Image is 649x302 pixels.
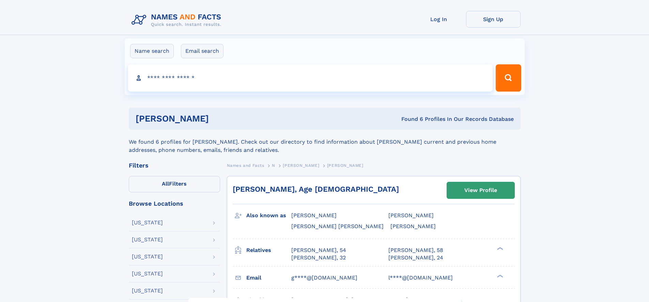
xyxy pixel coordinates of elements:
[272,163,275,168] span: N
[132,271,163,276] div: [US_STATE]
[283,163,319,168] span: [PERSON_NAME]
[136,114,305,123] h1: [PERSON_NAME]
[130,44,174,58] label: Name search
[466,11,521,28] a: Sign Up
[390,223,436,229] span: [PERSON_NAME]
[305,115,514,123] div: Found 6 Profiles In Our Records Database
[129,130,521,154] div: We found 6 profiles for [PERSON_NAME]. Check out our directory to find information about [PERSON_...
[246,210,291,221] h3: Also known as
[132,288,163,293] div: [US_STATE]
[129,201,220,207] div: Browse Locations
[447,182,514,198] a: View Profile
[291,254,346,261] a: [PERSON_NAME], 32
[162,180,169,187] span: All
[129,176,220,192] label: Filters
[246,244,291,256] h3: Relatives
[128,64,493,92] input: search input
[129,162,220,169] div: Filters
[132,254,163,259] div: [US_STATE]
[233,185,399,193] a: [PERSON_NAME], Age [DEMOGRAPHIC_DATA]
[129,11,227,29] img: Logo Names and Facts
[327,163,364,168] span: [PERSON_NAME]
[246,272,291,284] h3: Email
[132,237,163,242] div: [US_STATE]
[412,11,466,28] a: Log In
[388,254,443,261] a: [PERSON_NAME], 24
[291,212,337,219] span: [PERSON_NAME]
[227,161,264,170] a: Names and Facts
[464,182,497,198] div: View Profile
[496,64,521,92] button: Search Button
[495,246,504,251] div: ❯
[283,161,319,170] a: [PERSON_NAME]
[388,247,443,254] a: [PERSON_NAME], 58
[181,44,223,58] label: Email search
[272,161,275,170] a: N
[291,247,346,254] a: [PERSON_NAME], 54
[291,223,384,229] span: [PERSON_NAME] [PERSON_NAME]
[132,220,163,225] div: [US_STATE]
[388,212,434,219] span: [PERSON_NAME]
[495,274,504,278] div: ❯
